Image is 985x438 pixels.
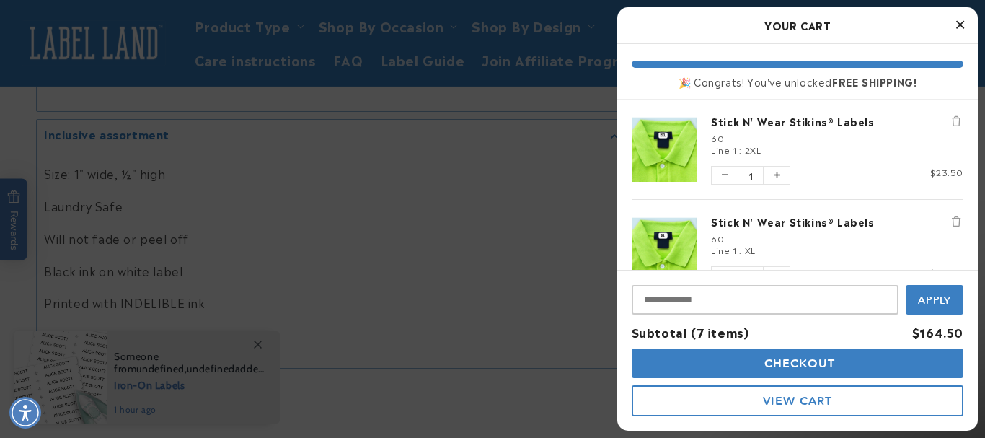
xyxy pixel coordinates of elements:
[906,285,963,315] button: Apply
[711,243,737,256] span: Line 1
[763,394,832,408] span: View Cart
[738,267,764,284] span: 1
[12,323,182,366] iframe: Sign Up via Text for Offers
[949,214,963,229] button: Remove Stick N' Wear Stikins® Labels
[918,294,952,307] span: Apply
[632,285,898,315] input: Input Discount
[761,356,835,370] span: Checkout
[912,322,963,343] div: $164.50
[711,214,963,229] a: Stick N' Wear Stikins® Labels
[711,143,737,156] span: Line 1
[9,397,41,429] div: Accessibility Menu
[739,243,742,256] span: :
[744,143,761,156] span: 2XL
[711,232,963,244] div: 60
[764,267,790,284] button: Increase quantity of Stick N' Wear Stikins® Labels
[712,267,738,284] button: Decrease quantity of Stick N' Wear Stikins® Labels
[711,132,963,144] div: 60
[632,199,963,299] li: product
[832,74,916,89] b: FREE SHIPPING!
[739,143,742,156] span: :
[949,114,963,128] button: Remove Stick N' Wear Stikins® Labels
[949,14,971,36] button: Close Cart
[738,167,764,184] span: 1
[7,5,50,48] button: Close gorgias live chat
[712,167,738,184] button: Decrease quantity of Stick N' Wear Stikins® Labels
[930,165,963,178] span: $23.50
[632,75,963,88] div: 🎉 Congrats! You've unlocked
[632,323,749,341] span: Subtotal (7 items)
[930,266,963,279] span: $23.50
[711,114,963,128] a: Stick N' Wear Stikins® Labels
[764,167,790,184] button: Increase quantity of Stick N' Wear Stikins® Labels
[632,117,697,182] img: Stick N' Wear Stikins® Labels
[744,243,755,256] span: XL
[632,217,697,282] img: Stick N' Wear Stikins® Labels
[632,100,963,199] li: product
[632,14,963,36] h2: Your Cart
[632,385,963,416] button: View Cart
[632,349,963,378] button: Checkout
[58,81,201,108] button: Do these labels need ironing?
[21,40,201,68] button: Can these labels be used on uniforms?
